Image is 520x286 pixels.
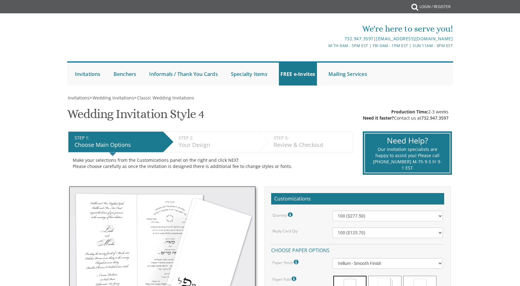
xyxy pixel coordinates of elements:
span: > [89,95,134,101]
div: Your Design [179,141,255,149]
h2: Customizations [271,193,444,205]
label: Paper Fold [272,275,298,283]
a: 732.947.3597 [421,115,448,121]
a: Invitations [67,95,89,101]
div: STEP 3: [274,135,350,141]
div: Review & Checkout [274,141,350,149]
span: > [134,95,194,101]
a: 732.947.3597 [344,36,374,42]
a: [EMAIL_ADDRESS][DOMAIN_NAME] [376,36,453,42]
a: Wedding Invitations [92,95,134,101]
div: Need Help? [373,135,442,146]
a: Informals / Thank You Cards [148,63,219,86]
span: Classic Wedding Invitations [137,95,194,101]
div: Make your selections from the Customizations panel on the right and click NEXT Please choose care... [73,157,349,169]
div: Choose Main Options [75,141,160,149]
span: Need it faster? [363,115,394,121]
label: Paper Stock [272,258,300,266]
span: Wedding Invitations [93,95,134,101]
a: Invitations [73,63,102,86]
div: STEP 2: [179,135,255,141]
label: Reply Card Qty [272,228,298,234]
a: Benchers [112,63,138,86]
div: We're here to serve you! [196,23,453,35]
span: Production Time: [391,109,428,115]
a: FREE e-Invites [279,63,317,86]
a: Classic Wedding Invitations [136,95,194,101]
div: 2-3 weeks Contact us at [363,109,448,121]
span: Invitations [68,95,89,101]
div: M-Th 9am - 5pm EST | Fri 9am - 1pm EST | Sun 11am - 3pm EST [196,42,453,49]
div: STEP 1: [75,135,160,141]
a: Specialty Items [229,63,269,86]
div: | [196,35,453,42]
h4: Choose paper options [271,244,444,255]
a: Mailing Services [327,63,369,86]
div: Our invitation specialists are happy to assist you! Please call [PHONE_NUMBER] M-Th 9-5 Fr 9-1 EST [373,146,442,171]
label: Quantity [272,211,294,219]
h1: Wedding Invitation Style 4 [67,107,204,125]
